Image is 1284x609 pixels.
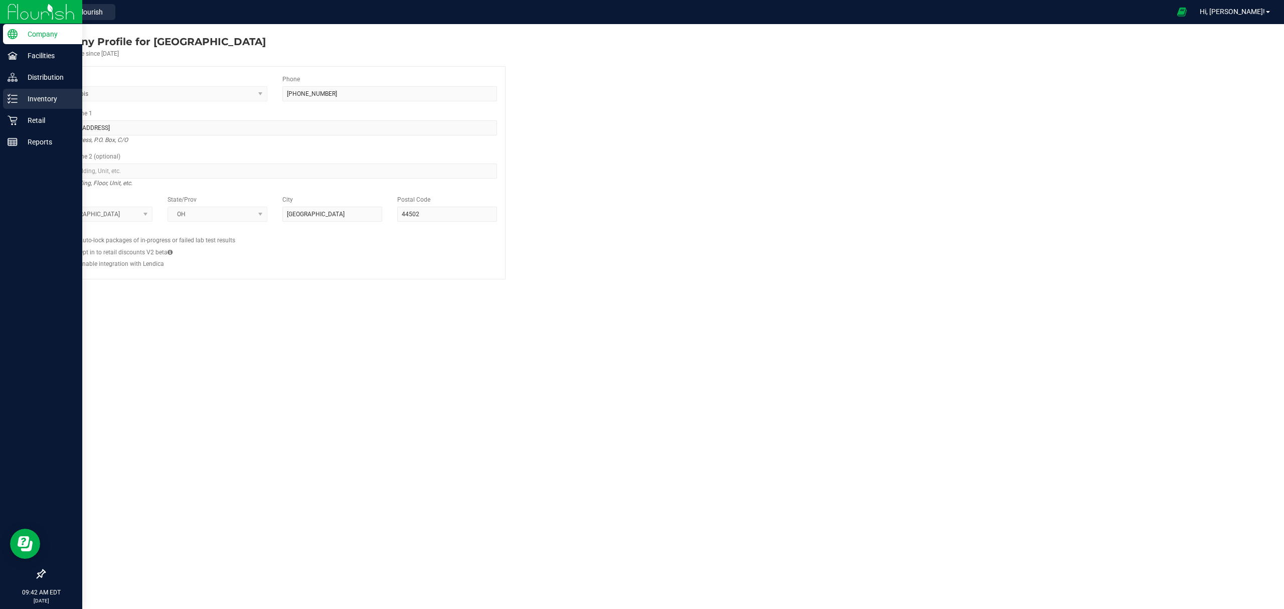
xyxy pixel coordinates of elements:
inline-svg: Inventory [8,94,18,104]
inline-svg: Facilities [8,51,18,61]
input: Postal Code [397,207,497,222]
input: Suite, Building, Unit, etc. [53,164,497,179]
span: Hi, [PERSON_NAME]! [1200,8,1265,16]
input: Address [53,120,497,135]
iframe: Resource center [10,529,40,559]
p: Facilities [18,50,78,62]
inline-svg: Retail [8,115,18,125]
label: Enable integration with Lendica [79,259,164,268]
p: Company [18,28,78,40]
p: Inventory [18,93,78,105]
label: State/Prov [168,195,197,204]
inline-svg: Reports [8,137,18,147]
inline-svg: Company [8,29,18,39]
label: Opt in to retail discounts V2 beta [79,248,173,257]
div: Account active since [DATE] [44,49,266,58]
div: Riviera Creek [44,34,266,49]
p: 09:42 AM EDT [5,588,78,597]
p: Distribution [18,71,78,83]
label: Postal Code [397,195,430,204]
label: Auto-lock packages of in-progress or failed lab test results [79,236,235,245]
h2: Configs [53,229,497,236]
i: Street address, P.O. Box, C/O [53,134,128,146]
p: Retail [18,114,78,126]
label: Address Line 2 (optional) [53,152,120,161]
input: City [282,207,382,222]
p: [DATE] [5,597,78,604]
label: City [282,195,293,204]
i: Suite, Building, Floor, Unit, etc. [53,177,132,189]
input: (123) 456-7890 [282,86,497,101]
inline-svg: Distribution [8,72,18,82]
label: Phone [282,75,300,84]
p: Reports [18,136,78,148]
span: Open Ecommerce Menu [1171,2,1193,22]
